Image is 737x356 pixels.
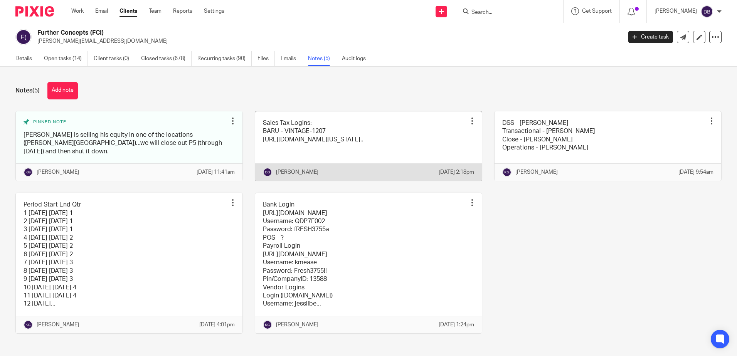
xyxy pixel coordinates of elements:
a: Clients [119,7,137,15]
p: [PERSON_NAME] [276,321,318,329]
a: Notes (5) [308,51,336,66]
a: Details [15,51,38,66]
img: Pixie [15,6,54,17]
p: [DATE] 2:18pm [439,168,474,176]
a: Emails [281,51,302,66]
p: [PERSON_NAME] [37,321,79,329]
img: svg%3E [263,168,272,177]
p: [DATE] 1:24pm [439,321,474,329]
p: [PERSON_NAME] [515,168,558,176]
a: Audit logs [342,51,372,66]
img: svg%3E [24,320,33,329]
span: (5) [32,87,40,94]
p: [DATE] 4:01pm [199,321,235,329]
img: svg%3E [701,5,713,18]
p: [DATE] 11:41am [197,168,235,176]
a: Open tasks (14) [44,51,88,66]
button: Add note [47,82,78,99]
div: Pinned note [24,119,227,125]
h2: Further Concepts (FCI) [37,29,501,37]
a: Recurring tasks (90) [197,51,252,66]
img: svg%3E [502,168,512,177]
a: Team [149,7,162,15]
img: svg%3E [15,29,32,45]
h1: Notes [15,87,40,95]
a: Files [257,51,275,66]
a: Work [71,7,84,15]
a: Create task [628,31,673,43]
span: Get Support [582,8,612,14]
a: Closed tasks (678) [141,51,192,66]
p: [PERSON_NAME] [276,168,318,176]
a: Client tasks (0) [94,51,135,66]
p: [PERSON_NAME] [655,7,697,15]
p: [PERSON_NAME][EMAIL_ADDRESS][DOMAIN_NAME] [37,37,617,45]
p: [PERSON_NAME] [37,168,79,176]
input: Search [471,9,540,16]
p: [DATE] 9:54am [678,168,713,176]
img: svg%3E [24,168,33,177]
a: Reports [173,7,192,15]
img: svg%3E [263,320,272,329]
a: Email [95,7,108,15]
a: Settings [204,7,224,15]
